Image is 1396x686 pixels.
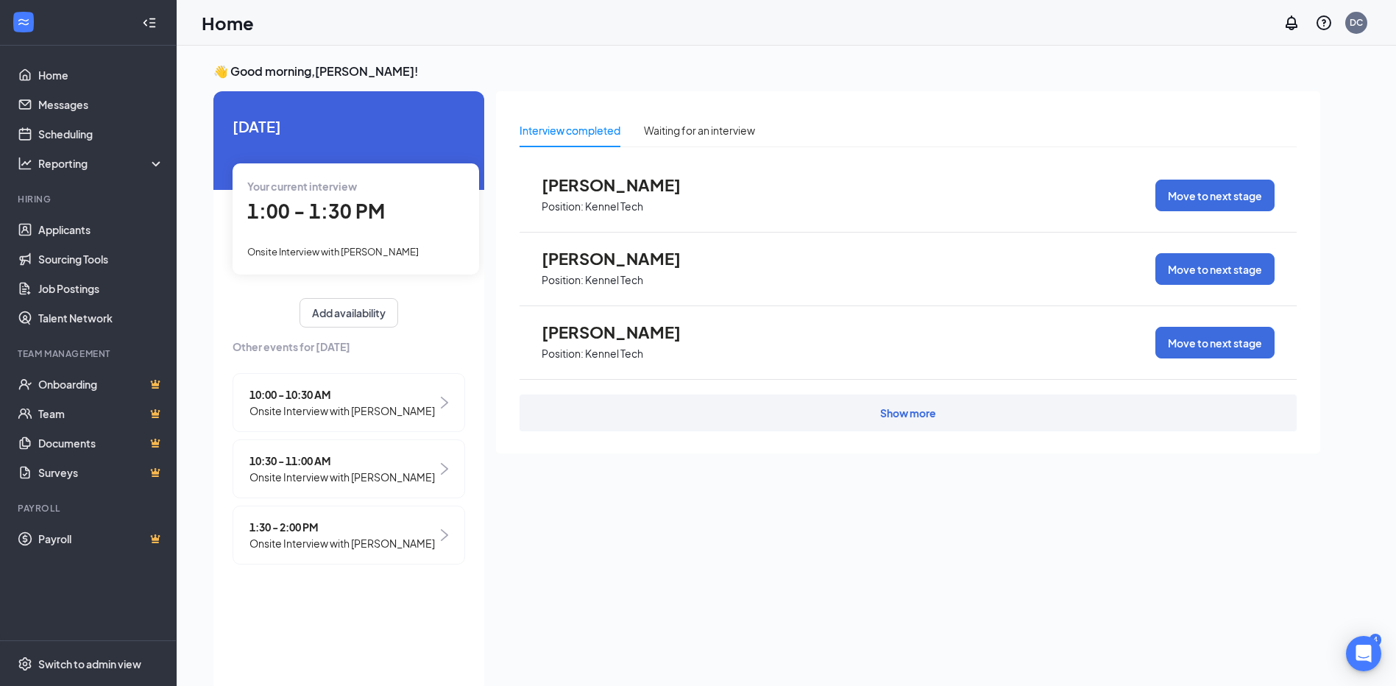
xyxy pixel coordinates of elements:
[1155,180,1275,211] button: Move to next stage
[247,180,357,193] span: Your current interview
[1155,253,1275,285] button: Move to next stage
[247,246,419,258] span: Onsite Interview with [PERSON_NAME]
[38,156,165,171] div: Reporting
[38,458,164,487] a: SurveysCrown
[249,535,435,551] span: Onsite Interview with [PERSON_NAME]
[16,15,31,29] svg: WorkstreamLogo
[249,469,435,485] span: Onsite Interview with [PERSON_NAME]
[18,657,32,671] svg: Settings
[213,63,1320,79] h3: 👋 Good morning, [PERSON_NAME] !
[38,215,164,244] a: Applicants
[18,193,161,205] div: Hiring
[585,199,643,213] p: Kennel Tech
[38,274,164,303] a: Job Postings
[202,10,254,35] h1: Home
[1346,636,1381,671] div: Open Intercom Messenger
[38,244,164,274] a: Sourcing Tools
[249,386,435,403] span: 10:00 - 10:30 AM
[542,175,704,194] span: [PERSON_NAME]
[542,322,704,342] span: [PERSON_NAME]
[18,156,32,171] svg: Analysis
[38,303,164,333] a: Talent Network
[38,657,141,671] div: Switch to admin view
[1370,634,1381,646] div: 4
[542,347,584,361] p: Position:
[644,122,755,138] div: Waiting for an interview
[233,339,465,355] span: Other events for [DATE]
[585,273,643,287] p: Kennel Tech
[18,347,161,360] div: Team Management
[38,428,164,458] a: DocumentsCrown
[542,199,584,213] p: Position:
[142,15,157,30] svg: Collapse
[1283,14,1300,32] svg: Notifications
[38,90,164,119] a: Messages
[249,403,435,419] span: Onsite Interview with [PERSON_NAME]
[585,347,643,361] p: Kennel Tech
[38,119,164,149] a: Scheduling
[542,249,704,268] span: [PERSON_NAME]
[38,369,164,399] a: OnboardingCrown
[880,406,936,420] div: Show more
[233,115,465,138] span: [DATE]
[542,273,584,287] p: Position:
[1350,16,1363,29] div: DC
[249,519,435,535] span: 1:30 - 2:00 PM
[1155,327,1275,358] button: Move to next stage
[18,502,161,514] div: Payroll
[520,122,620,138] div: Interview completed
[300,298,398,328] button: Add availability
[247,199,385,223] span: 1:00 - 1:30 PM
[1315,14,1333,32] svg: QuestionInfo
[38,524,164,554] a: PayrollCrown
[38,60,164,90] a: Home
[249,453,435,469] span: 10:30 - 11:00 AM
[38,399,164,428] a: TeamCrown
